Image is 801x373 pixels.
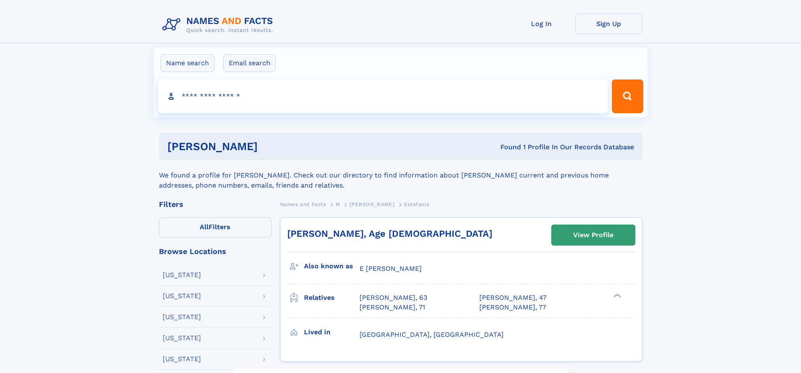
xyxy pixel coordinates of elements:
[159,217,272,238] label: Filters
[304,325,360,339] h3: Lived in
[163,335,201,341] div: [US_STATE]
[349,201,394,207] span: [PERSON_NAME]
[360,265,422,272] span: E [PERSON_NAME]
[167,141,379,152] h1: [PERSON_NAME]
[349,199,394,209] a: [PERSON_NAME]
[159,160,642,190] div: We found a profile for [PERSON_NAME]. Check out our directory to find information about [PERSON_N...
[223,54,276,72] label: Email search
[163,272,201,278] div: [US_STATE]
[379,143,634,152] div: Found 1 Profile In Our Records Database
[404,201,429,207] span: Estefania
[479,303,546,312] a: [PERSON_NAME], 77
[552,225,635,245] a: View Profile
[159,201,272,208] div: Filters
[287,228,492,239] a: [PERSON_NAME], Age [DEMOGRAPHIC_DATA]
[163,314,201,320] div: [US_STATE]
[163,356,201,362] div: [US_STATE]
[304,259,360,273] h3: Also known as
[611,293,621,299] div: ❯
[304,291,360,305] h3: Relatives
[158,79,608,113] input: search input
[360,331,504,339] span: [GEOGRAPHIC_DATA], [GEOGRAPHIC_DATA]
[159,248,272,255] div: Browse Locations
[159,13,280,36] img: Logo Names and Facts
[200,223,209,231] span: All
[163,293,201,299] div: [US_STATE]
[612,79,643,113] button: Search Button
[336,199,340,209] a: M
[360,303,425,312] a: [PERSON_NAME], 71
[336,201,340,207] span: M
[280,199,326,209] a: Names and Facts
[573,225,613,245] div: View Profile
[508,13,575,34] a: Log In
[479,293,547,302] a: [PERSON_NAME], 47
[575,13,642,34] a: Sign Up
[360,293,427,302] a: [PERSON_NAME], 63
[161,54,214,72] label: Name search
